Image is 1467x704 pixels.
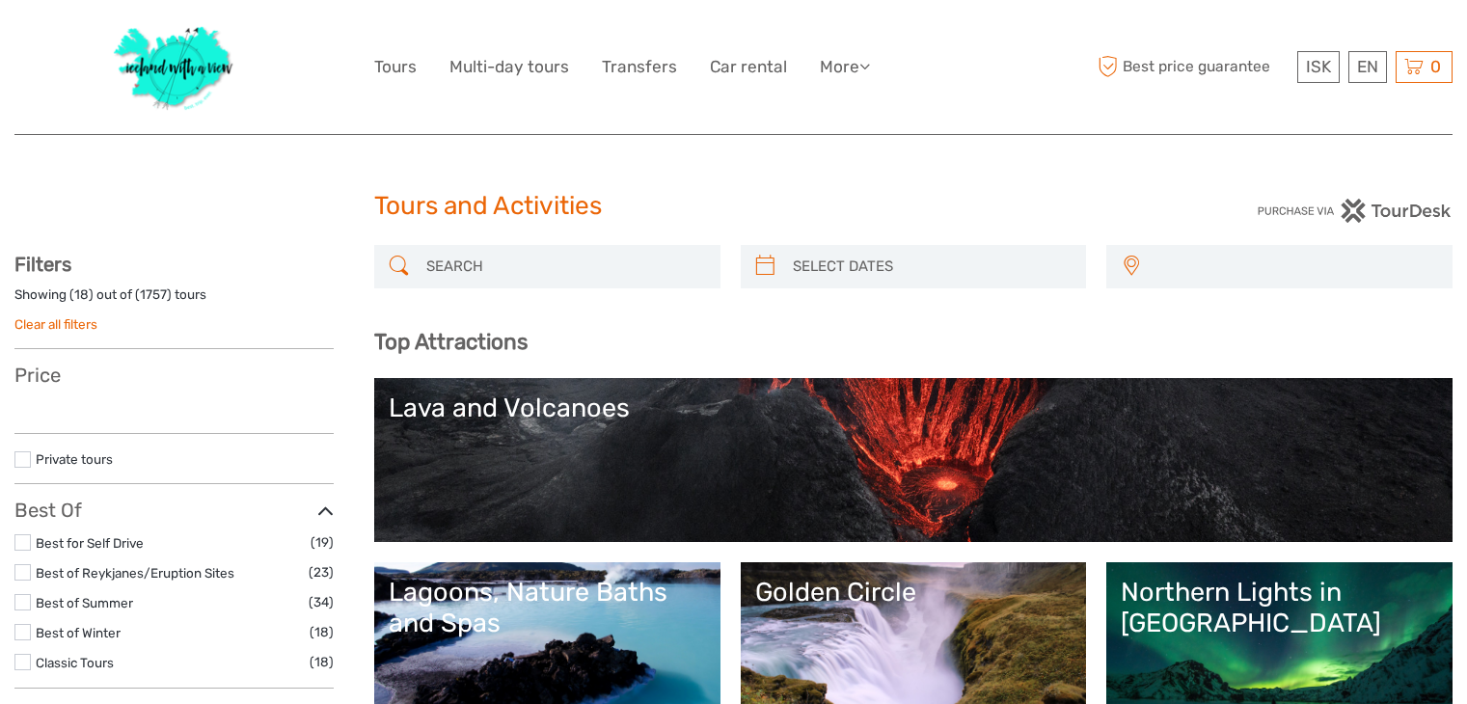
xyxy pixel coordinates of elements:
[309,591,334,613] span: (34)
[36,625,121,640] a: Best of Winter
[785,250,1077,284] input: SELECT DATES
[389,393,1438,528] a: Lava and Volcanoes
[755,577,1073,608] div: Golden Circle
[1121,577,1438,639] div: Northern Lights in [GEOGRAPHIC_DATA]
[419,250,711,284] input: SEARCH
[1257,199,1453,223] img: PurchaseViaTourDesk.png
[14,499,334,522] h3: Best Of
[36,565,234,581] a: Best of Reykjanes/Eruption Sites
[140,285,167,304] label: 1757
[1093,51,1292,83] span: Best price guarantee
[389,577,706,639] div: Lagoons, Nature Baths and Spas
[1348,51,1387,83] div: EN
[14,285,334,315] div: Showing ( ) out of ( ) tours
[36,655,114,670] a: Classic Tours
[36,595,133,610] a: Best of Summer
[310,621,334,643] span: (18)
[449,53,569,81] a: Multi-day tours
[310,651,334,673] span: (18)
[36,535,144,551] a: Best for Self Drive
[374,191,1094,222] h1: Tours and Activities
[36,451,113,467] a: Private tours
[14,316,97,332] a: Clear all filters
[311,531,334,554] span: (19)
[309,561,334,583] span: (23)
[74,285,89,304] label: 18
[710,53,787,81] a: Car rental
[14,253,71,276] strong: Filters
[104,14,245,120] img: 1077-ca632067-b948-436b-9c7a-efe9894e108b_logo_big.jpg
[374,329,528,355] b: Top Attractions
[14,364,334,387] h3: Price
[374,53,417,81] a: Tours
[1306,57,1331,76] span: ISK
[1427,57,1444,76] span: 0
[820,53,870,81] a: More
[389,393,1438,423] div: Lava and Volcanoes
[602,53,677,81] a: Transfers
